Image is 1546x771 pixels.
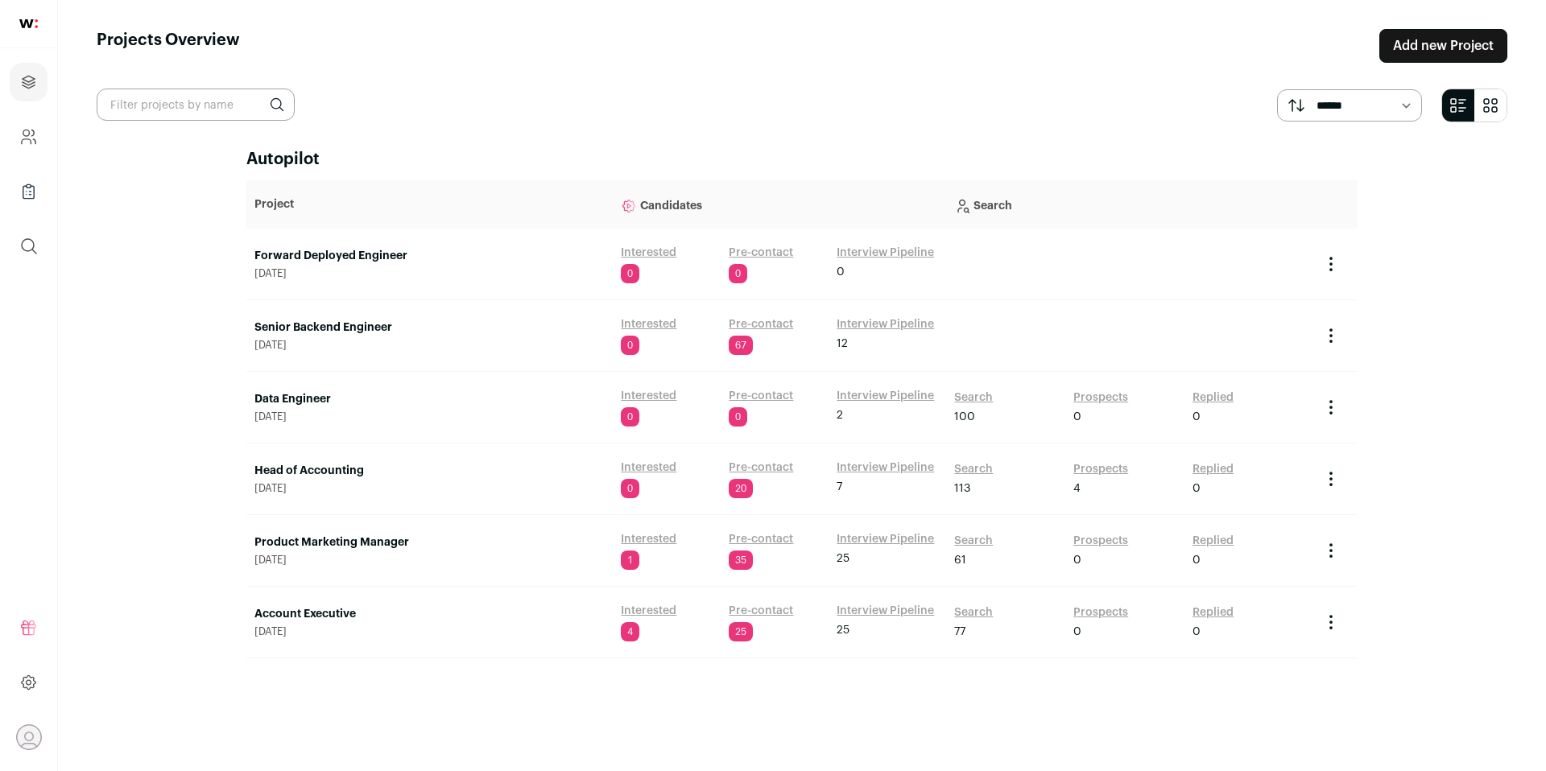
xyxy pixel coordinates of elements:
[254,339,605,352] span: [DATE]
[954,624,965,640] span: 77
[621,316,676,332] a: Interested
[729,603,793,619] a: Pre-contact
[837,245,934,261] a: Interview Pipeline
[1073,390,1128,406] a: Prospects
[837,388,934,404] a: Interview Pipeline
[1073,480,1081,497] span: 4
[1073,409,1081,425] span: 0
[954,390,993,406] a: Search
[1073,461,1128,477] a: Prospects
[254,248,605,264] a: Forward Deployed Engineer
[621,603,676,619] a: Interested
[621,245,676,261] a: Interested
[10,172,48,211] a: Company Lists
[621,264,639,283] span: 0
[254,391,605,407] a: Data Engineer
[1321,541,1341,560] button: Project Actions
[1321,326,1341,345] button: Project Actions
[837,264,845,280] span: 0
[254,534,605,550] a: Product Marketing Manager
[1193,480,1201,497] span: 0
[254,554,605,567] span: [DATE]
[954,188,1304,221] p: Search
[729,479,753,498] span: 20
[621,388,676,404] a: Interested
[621,479,639,498] span: 0
[729,388,793,404] a: Pre-contact
[621,550,639,570] span: 1
[837,479,842,495] span: 7
[254,320,605,336] a: Senior Backend Engineer
[254,267,605,280] span: [DATE]
[246,148,1358,171] h2: Autopilot
[1321,254,1341,274] button: Project Actions
[19,19,38,28] img: wellfound-shorthand-0d5821cbd27db2630d0214b213865d53afaa358527fdda9d0ea32b1df1b89c2c.svg
[1321,398,1341,417] button: Project Actions
[97,29,240,63] h1: Projects Overview
[1193,604,1234,621] a: Replied
[254,606,605,622] a: Account Executive
[1193,552,1201,568] span: 0
[729,550,753,570] span: 35
[1073,552,1081,568] span: 0
[1193,390,1234,406] a: Replied
[1193,624,1201,640] span: 0
[837,550,849,567] span: 25
[837,622,849,638] span: 25
[621,407,639,427] span: 0
[729,264,747,283] span: 0
[837,603,934,619] a: Interview Pipeline
[10,118,48,156] a: Company and ATS Settings
[1073,624,1081,640] span: 0
[1379,29,1507,63] a: Add new Project
[254,410,605,423] span: [DATE]
[254,463,605,479] a: Head of Accounting
[1321,612,1341,632] button: Project Actions
[621,531,676,547] a: Interested
[837,336,848,352] span: 12
[621,188,938,221] p: Candidates
[954,533,993,549] a: Search
[254,196,605,212] p: Project
[10,63,48,101] a: Projects
[954,552,966,568] span: 61
[1073,533,1128,549] a: Prospects
[254,482,605,495] span: [DATE]
[729,460,793,476] a: Pre-contact
[837,460,934,476] a: Interview Pipeline
[729,531,793,547] a: Pre-contact
[621,460,676,476] a: Interested
[954,480,970,497] span: 113
[621,336,639,355] span: 0
[254,625,605,638] span: [DATE]
[1193,533,1234,549] a: Replied
[729,316,793,332] a: Pre-contact
[1073,604,1128,621] a: Prospects
[729,336,753,355] span: 67
[621,622,639,641] span: 4
[837,316,934,332] a: Interview Pipeline
[954,409,975,425] span: 100
[1321,469,1341,489] button: Project Actions
[954,604,993,621] a: Search
[97,89,295,121] input: Filter projects by name
[729,622,753,641] span: 25
[729,245,793,261] a: Pre-contact
[837,407,843,423] span: 2
[1193,409,1201,425] span: 0
[1193,461,1234,477] a: Replied
[954,461,993,477] a: Search
[16,724,42,750] button: Open dropdown
[837,531,934,547] a: Interview Pipeline
[729,407,747,427] span: 0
